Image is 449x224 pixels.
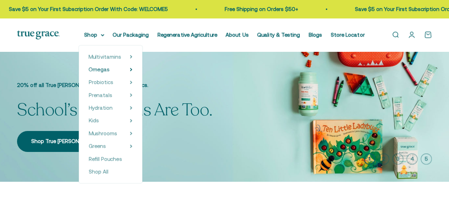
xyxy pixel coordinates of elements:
[89,169,109,175] span: Shop All
[89,66,110,72] span: Omegas
[89,118,99,124] span: Kids
[113,32,149,38] a: Our Packaging
[17,98,212,121] split-lines: School’s In. Germs Are Too.
[378,153,389,165] button: 2
[89,116,99,125] a: Kids
[421,153,432,165] button: 5
[158,32,217,38] a: Regenerative Agriculture
[17,81,212,89] p: 20% off all True [PERSON_NAME]® Multis + Probiotics.
[226,32,249,38] a: About Us
[89,78,114,87] a: Probiotics
[89,65,132,74] summary: Omegas
[89,129,132,138] summary: Mushrooms
[219,6,293,12] a: Free Shipping on Orders $50+
[257,32,300,38] a: Quality & Testing
[17,131,120,152] a: Shop True [PERSON_NAME]® →
[84,31,104,39] summary: Shop
[392,153,404,165] button: 3
[89,53,121,61] a: Multivitamins
[89,104,132,112] summary: Hydration
[89,92,113,98] span: Prenatals
[89,143,106,149] span: Greens
[406,153,418,165] button: 4
[89,142,106,151] a: Greens
[331,32,365,38] a: Store Locator
[89,105,113,111] span: Hydration
[89,155,132,163] a: Refill Pouches
[4,5,163,13] p: Save $5 on Your First Subscription Order With Code: WELCOME5
[89,54,121,60] span: Multivitamins
[89,156,122,162] span: Refill Pouches
[364,153,375,165] button: 1
[89,91,113,99] a: Prenatals
[89,78,132,87] summary: Probiotics
[89,168,132,176] a: Shop All
[89,91,132,99] summary: Prenatals
[89,65,110,74] a: Omegas
[89,79,114,85] span: Probiotics
[89,129,117,138] a: Mushrooms
[89,116,132,125] summary: Kids
[89,53,132,61] summary: Multivitamins
[89,130,117,136] span: Mushrooms
[309,32,322,38] a: Blogs
[89,142,132,151] summary: Greens
[89,104,113,112] a: Hydration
